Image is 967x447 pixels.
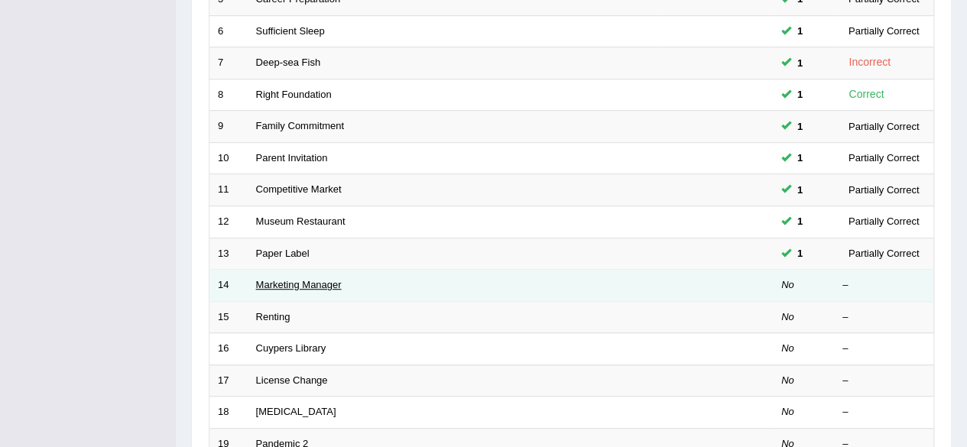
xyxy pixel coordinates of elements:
[256,342,326,354] a: Cuypers Library
[209,206,248,238] td: 12
[781,279,794,290] em: No
[256,215,346,227] a: Museum Restaurant
[791,150,809,166] span: You can still take this question
[842,86,891,103] div: Correct
[781,311,794,322] em: No
[209,142,248,174] td: 10
[256,311,290,322] a: Renting
[256,152,328,164] a: Parent Invitation
[256,406,336,417] a: [MEDICAL_DATA]
[842,310,925,325] div: –
[209,397,248,429] td: 18
[791,182,809,198] span: You can still take this question
[842,342,925,356] div: –
[842,150,925,166] div: Partially Correct
[842,53,897,71] div: Incorrect
[791,245,809,261] span: You can still take this question
[256,25,325,37] a: Sufficient Sleep
[209,301,248,333] td: 15
[781,406,794,417] em: No
[781,374,794,386] em: No
[256,374,328,386] a: License Change
[256,89,332,100] a: Right Foundation
[256,57,321,68] a: Deep-sea Fish
[209,111,248,143] td: 9
[209,333,248,365] td: 16
[842,213,925,229] div: Partially Correct
[791,213,809,229] span: You can still take this question
[791,55,809,71] span: You can still take this question
[842,118,925,134] div: Partially Correct
[842,374,925,388] div: –
[842,182,925,198] div: Partially Correct
[209,79,248,111] td: 8
[209,47,248,79] td: 7
[209,364,248,397] td: 17
[256,248,310,259] a: Paper Label
[842,278,925,293] div: –
[209,15,248,47] td: 6
[791,23,809,39] span: You can still take this question
[842,405,925,419] div: –
[842,23,925,39] div: Partially Correct
[256,120,345,131] a: Family Commitment
[791,86,809,102] span: You can still take this question
[791,118,809,134] span: You can still take this question
[209,270,248,302] td: 14
[256,279,342,290] a: Marketing Manager
[842,245,925,261] div: Partially Correct
[256,183,342,195] a: Competitive Market
[781,342,794,354] em: No
[209,238,248,270] td: 13
[209,174,248,206] td: 11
